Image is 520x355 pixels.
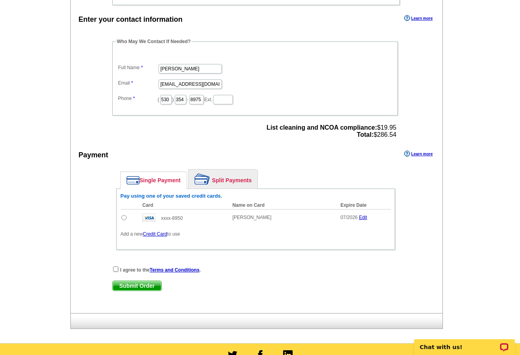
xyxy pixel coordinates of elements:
span: [PERSON_NAME] [233,215,272,220]
strong: Total: [357,131,373,138]
div: Enter your contact information [79,14,183,25]
span: xxxx-8950 [161,215,183,221]
a: Split Payments [189,170,257,189]
a: Edit [359,215,367,220]
img: split-payment.png [195,174,210,185]
span: Submit Order [113,281,161,291]
iframe: LiveChat chat widget [409,330,520,355]
label: Email [118,79,158,87]
strong: List cleaning and NCOA compliance: [267,124,377,131]
p: Add a new to use [121,230,391,238]
th: Expire Date [337,201,391,210]
div: Payment [79,150,108,161]
span: $19.95 $286.54 [267,124,396,138]
a: Credit Card [143,231,167,237]
th: Card [138,201,229,210]
label: Phone [118,95,158,102]
a: Learn more [404,15,433,21]
a: Learn more [404,151,433,157]
legend: Who May We Contact If Needed? [116,38,191,45]
dd: ( ) - Ext. [116,93,394,105]
label: Full Name [118,64,158,71]
span: 07/2026 [340,215,357,220]
a: Single Payment [121,172,187,189]
img: visa.gif [142,213,156,222]
a: Terms and Conditions [150,267,200,273]
h6: Pay using one of your saved credit cards. [121,193,391,199]
th: Name on Card [229,201,337,210]
strong: I agree to the . [120,267,201,273]
img: single-payment.png [127,176,140,185]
